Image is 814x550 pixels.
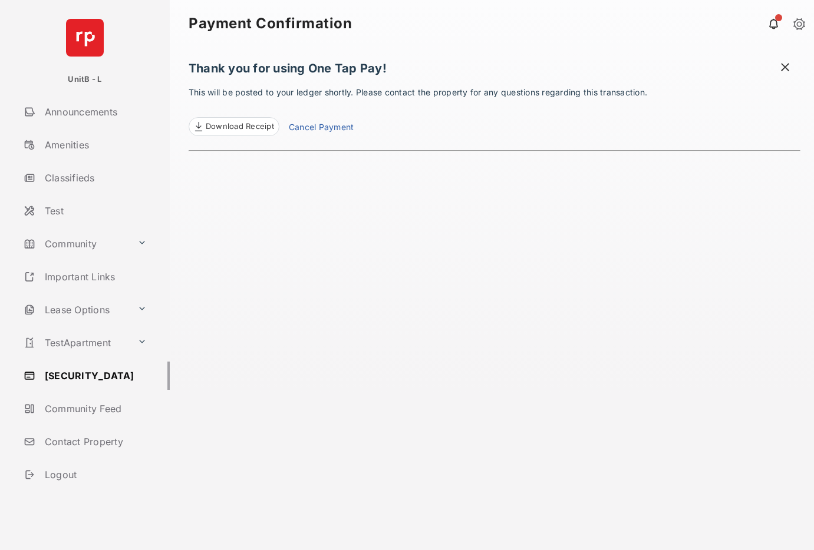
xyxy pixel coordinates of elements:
[289,121,354,136] a: Cancel Payment
[19,263,151,291] a: Important Links
[19,98,170,126] a: Announcements
[66,19,104,57] img: svg+xml;base64,PHN2ZyB4bWxucz0iaHR0cDovL3d3dy53My5vcmcvMjAwMC9zdmciIHdpZHRoPSI2NCIgaGVpZ2h0PSI2NC...
[189,117,279,136] a: Download Receipt
[19,164,170,192] a: Classifieds
[19,362,170,390] a: [SECURITY_DATA]
[19,428,170,456] a: Contact Property
[68,74,101,85] p: UnitB - L
[189,16,352,31] strong: Payment Confirmation
[206,121,274,132] span: Download Receipt
[19,131,170,159] a: Amenities
[19,460,170,489] a: Logout
[19,329,133,357] a: TestApartment
[19,395,170,423] a: Community Feed
[189,61,800,81] h1: Thank you for using One Tap Pay!
[19,197,170,225] a: Test
[19,230,133,258] a: Community
[19,296,133,324] a: Lease Options
[189,86,800,136] p: This will be posted to your ledger shortly. Please contact the property for any questions regardi...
